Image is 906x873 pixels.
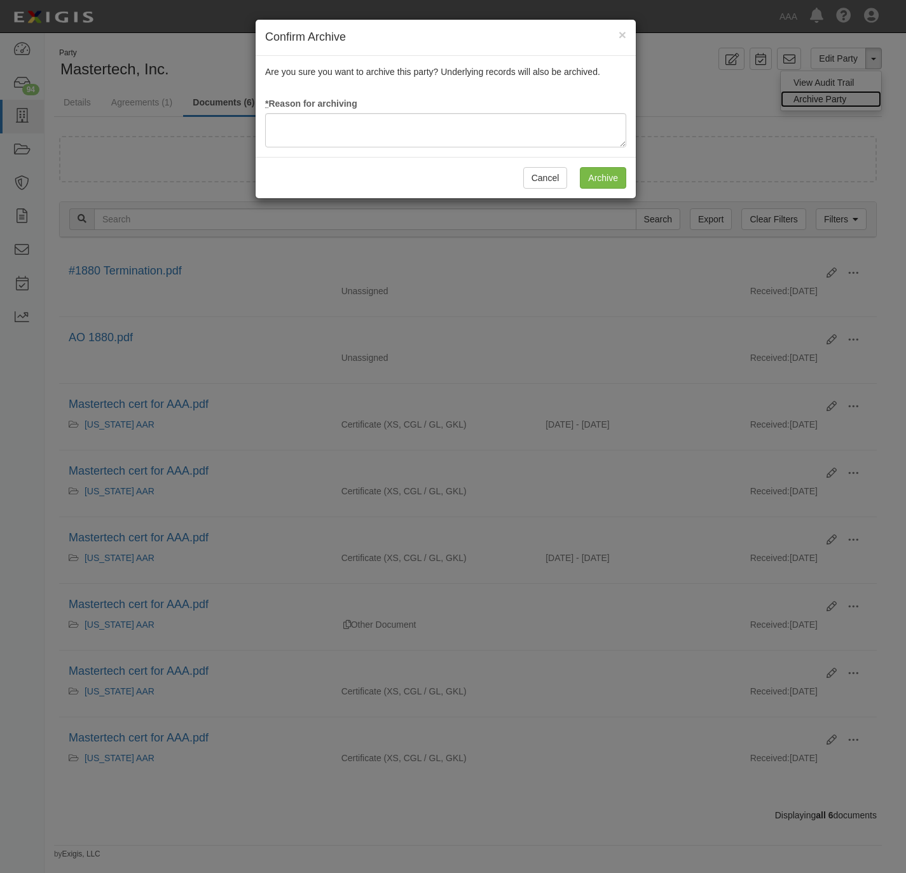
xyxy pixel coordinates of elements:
label: Reason for archiving [265,97,357,110]
abbr: required [265,98,268,109]
div: Are you sure you want to archive this party? Underlying records will also be archived. [256,56,636,157]
button: Close [619,28,626,41]
input: Archive [580,167,626,189]
span: × [619,27,626,42]
h4: Confirm Archive [265,29,626,46]
button: Cancel [523,167,568,189]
